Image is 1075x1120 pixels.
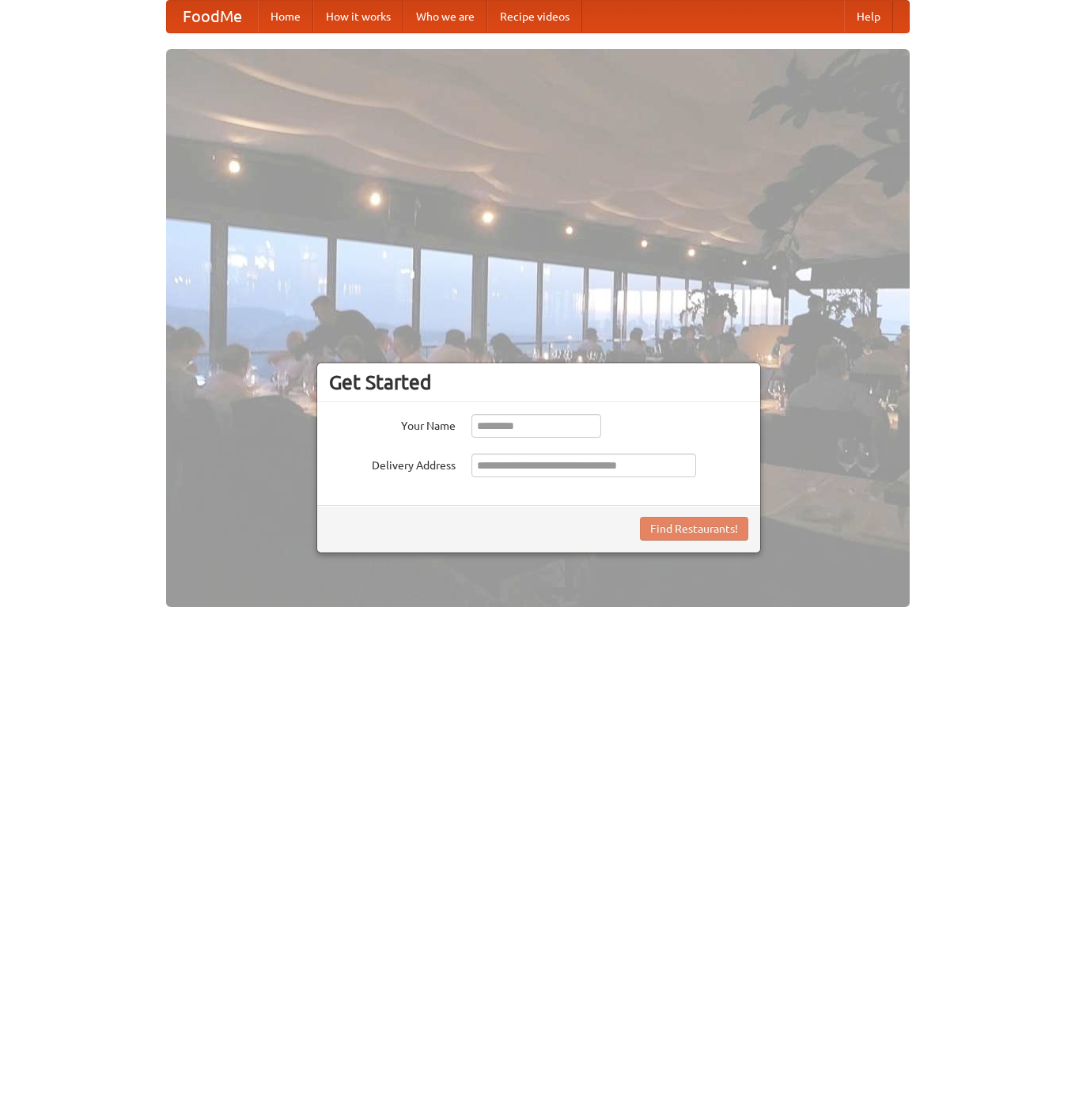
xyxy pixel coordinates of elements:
[487,1,582,32] a: Recipe videos
[313,1,403,32] a: How it works
[844,1,893,32] a: Help
[403,1,487,32] a: Who we are
[329,370,748,394] h3: Get Started
[258,1,313,32] a: Home
[329,454,456,473] label: Delivery Address
[329,414,456,434] label: Your Name
[640,517,748,541] button: Find Restaurants!
[167,1,258,32] a: FoodMe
